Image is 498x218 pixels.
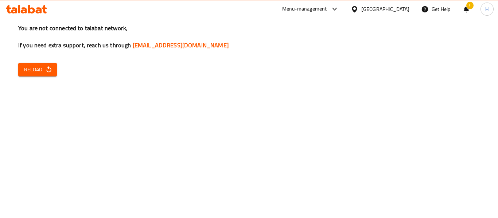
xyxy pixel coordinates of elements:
a: [EMAIL_ADDRESS][DOMAIN_NAME] [133,40,229,51]
div: [GEOGRAPHIC_DATA] [361,5,409,13]
button: Reload [18,63,57,76]
div: Menu-management [282,5,327,13]
span: Reload [24,65,51,74]
span: H [485,5,489,13]
h3: You are not connected to talabat network, If you need extra support, reach us through [18,24,480,49]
